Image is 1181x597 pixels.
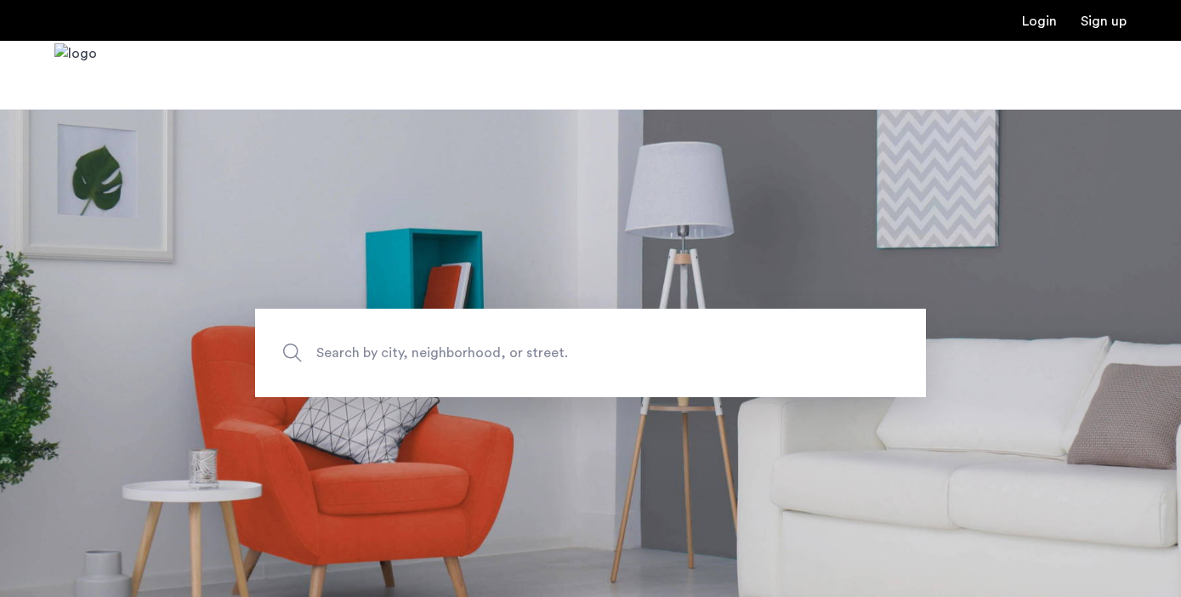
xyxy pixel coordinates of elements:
[255,309,926,397] input: Apartment Search
[54,43,97,107] img: logo
[1081,14,1127,28] a: Registration
[54,43,97,107] a: Cazamio Logo
[316,342,786,365] span: Search by city, neighborhood, or street.
[1022,14,1057,28] a: Login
